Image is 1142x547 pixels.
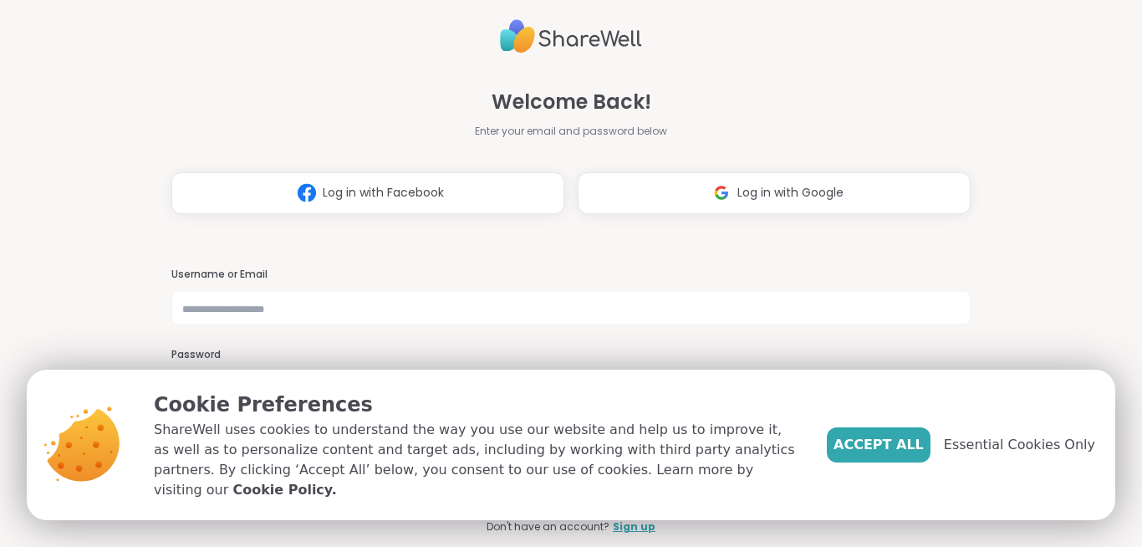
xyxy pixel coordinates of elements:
span: Log in with Google [737,184,844,202]
span: Accept All [834,435,924,455]
button: Log in with Facebook [171,172,564,214]
span: Log in with Facebook [323,184,444,202]
img: ShareWell Logomark [291,177,323,208]
button: Log in with Google [578,172,971,214]
img: ShareWell Logomark [706,177,737,208]
h3: Password [171,348,971,362]
a: Sign up [613,519,655,534]
h3: Username or Email [171,268,971,282]
img: ShareWell Logo [500,13,642,60]
button: Accept All [827,427,930,463]
span: Welcome Back! [492,87,651,117]
a: Cookie Policy. [232,480,336,500]
p: Cookie Preferences [154,390,800,420]
span: Essential Cookies Only [944,435,1095,455]
span: Enter your email and password below [475,124,667,139]
p: ShareWell uses cookies to understand the way you use our website and help us to improve it, as we... [154,420,800,500]
span: Don't have an account? [487,519,609,534]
